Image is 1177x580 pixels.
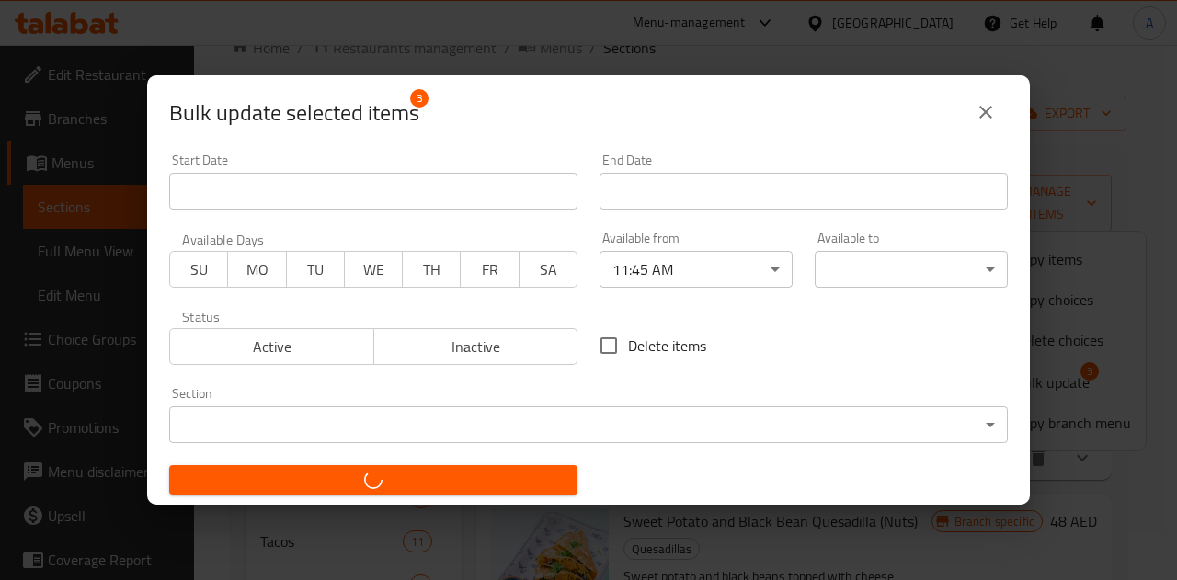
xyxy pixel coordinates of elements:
span: TU [294,256,337,283]
button: SA [519,251,577,288]
span: Delete items [628,335,706,357]
button: MO [227,251,286,288]
span: SA [527,256,570,283]
span: TH [410,256,453,283]
button: WE [344,251,403,288]
button: FR [460,251,519,288]
span: Selected items count [169,98,419,128]
span: 3 [410,89,429,108]
span: FR [468,256,511,283]
button: Inactive [373,328,578,365]
div: 11:45 AM [600,251,793,288]
button: TH [402,251,461,288]
span: MO [235,256,279,283]
div: ​ [169,406,1008,443]
div: ​ [815,251,1008,288]
span: SU [177,256,221,283]
button: SU [169,251,228,288]
span: Active [177,334,367,360]
button: TU [286,251,345,288]
button: close [964,90,1008,134]
span: Inactive [382,334,571,360]
span: WE [352,256,395,283]
button: Active [169,328,374,365]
